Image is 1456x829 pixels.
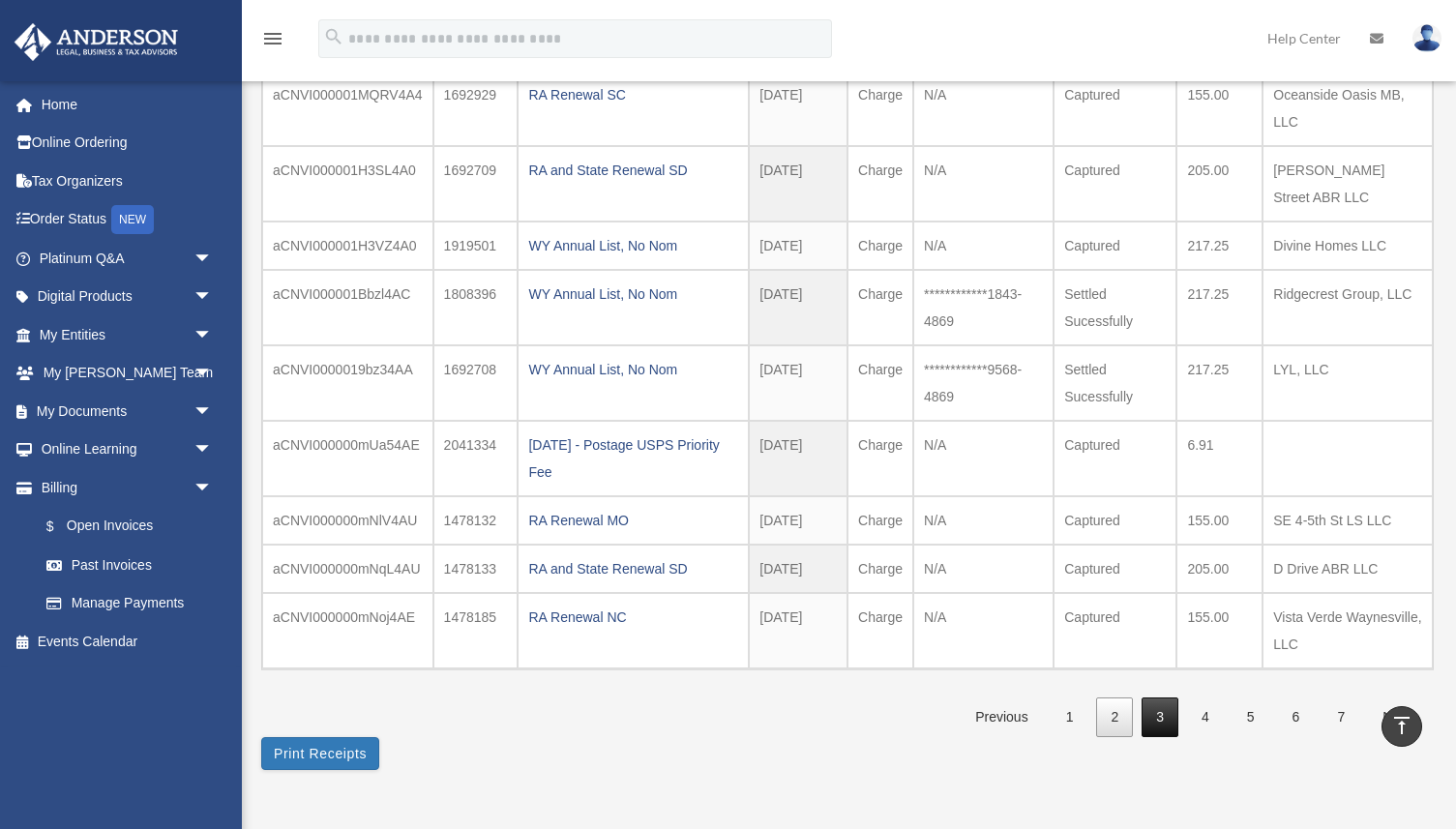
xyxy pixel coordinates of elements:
[913,496,1054,545] td: N/A
[262,421,433,496] td: aCNVI000000mUa54AE
[433,545,519,593] td: 1478133
[1263,345,1433,421] td: LYL, LLC
[1176,421,1263,496] td: 6.91
[433,222,519,270] td: 1919501
[1054,345,1176,421] td: Settled Sucessfully
[847,71,913,146] td: Charge
[847,545,913,593] td: Charge
[847,146,913,222] td: Charge
[913,545,1054,593] td: N/A
[847,421,913,496] td: Charge
[1176,345,1263,421] td: 217.25
[913,146,1054,222] td: N/A
[528,555,738,582] div: RA and State Renewal SD
[847,593,913,668] td: Charge
[1054,496,1176,545] td: Captured
[847,270,913,345] td: Charge
[433,71,519,146] td: 1692929
[433,496,519,545] td: 1478132
[847,222,913,270] td: Charge
[261,27,284,50] i: menu
[193,315,232,355] span: arrow_drop_down
[14,622,242,661] a: Events Calendar
[749,345,847,421] td: [DATE]
[1176,222,1263,270] td: 217.25
[961,697,1042,737] a: Previous
[261,737,379,770] button: Print Receipts
[27,507,242,547] a: $Open Invoices
[262,345,433,421] td: aCNVI0000019bz34AA
[1368,697,1425,737] a: Next
[262,593,433,668] td: aCNVI000000mNoj4AE
[433,270,519,345] td: 1808396
[9,23,184,61] img: Anderson Advisors Platinum Portal
[749,545,847,593] td: [DATE]
[1176,146,1263,222] td: 205.00
[14,239,242,278] a: Platinum Q&Aarrow_drop_down
[913,222,1054,270] td: N/A
[27,546,232,584] a: Past Invoices
[1052,697,1088,737] a: 1
[433,345,519,421] td: 1692708
[262,146,433,222] td: aCNVI000001H3SL4A0
[913,71,1054,146] td: N/A
[847,345,913,421] td: Charge
[1390,714,1413,737] i: vertical_align_top
[14,354,242,393] a: My [PERSON_NAME] Teamarrow_drop_down
[528,507,738,534] div: RA Renewal MO
[193,392,232,431] span: arrow_drop_down
[749,222,847,270] td: [DATE]
[193,239,232,279] span: arrow_drop_down
[1263,593,1433,668] td: Vista Verde Waynesville, LLC
[1054,71,1176,146] td: Captured
[14,200,242,240] a: Order StatusNEW
[528,81,738,108] div: RA Renewal SC
[262,222,433,270] td: aCNVI000001H3VZ4A0
[14,430,242,469] a: Online Learningarrow_drop_down
[262,270,433,345] td: aCNVI000001Bbzl4AC
[913,593,1054,668] td: N/A
[1096,697,1133,737] a: 2
[323,26,344,47] i: search
[111,205,154,234] div: NEW
[262,545,433,593] td: aCNVI000000mNqL4AU
[1187,697,1224,737] a: 4
[14,468,242,507] a: Billingarrow_drop_down
[1176,496,1263,545] td: 155.00
[14,162,242,200] a: Tax Organizers
[1263,222,1433,270] td: Divine Homes LLC
[193,468,232,508] span: arrow_drop_down
[57,515,67,539] span: $
[1176,593,1263,668] td: 155.00
[14,315,242,354] a: My Entitiesarrow_drop_down
[847,496,913,545] td: Charge
[1054,545,1176,593] td: Captured
[1054,222,1176,270] td: Captured
[14,278,242,316] a: Digital Productsarrow_drop_down
[1322,697,1359,737] a: 7
[27,584,242,623] a: Manage Payments
[913,421,1054,496] td: N/A
[433,146,519,222] td: 1692709
[1233,697,1269,737] a: 5
[262,71,433,146] td: aCNVI000001MQRV4A4
[749,593,847,668] td: [DATE]
[528,431,738,486] div: [DATE] - Postage USPS Priority Fee
[1263,270,1433,345] td: Ridgecrest Group, LLC
[1054,270,1176,345] td: Settled Sucessfully
[528,232,738,259] div: WY Annual List, No Nom
[14,124,242,163] a: Online Ordering
[1054,146,1176,222] td: Captured
[1054,421,1176,496] td: Captured
[262,496,433,545] td: aCNVI000000mNlV4AU
[193,354,232,394] span: arrow_drop_down
[1176,270,1263,345] td: 217.25
[1412,24,1441,52] img: User Pic
[1054,593,1176,668] td: Captured
[749,421,847,496] td: [DATE]
[1263,146,1433,222] td: [PERSON_NAME] Street ABR LLC
[528,604,738,631] div: RA Renewal NC
[193,430,232,470] span: arrow_drop_down
[433,593,519,668] td: 1478185
[1142,697,1178,737] a: 3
